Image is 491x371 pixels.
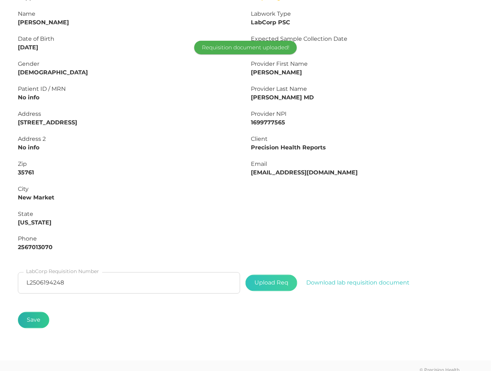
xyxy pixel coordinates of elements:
[251,144,326,151] strong: Precision Health Reports
[18,244,53,251] strong: 2567013070
[18,185,240,193] div: City
[18,94,39,101] strong: No info
[297,275,419,291] button: Download lab requisition document
[18,160,240,168] div: Zip
[18,135,240,143] div: Address 2
[18,272,240,294] input: LabCorp Requisition Number
[251,135,473,143] div: Client
[18,19,69,26] strong: [PERSON_NAME]
[251,119,285,126] strong: 1699777565
[18,194,54,201] strong: New Market
[18,44,38,51] strong: [DATE]
[18,119,77,126] strong: [STREET_ADDRESS]
[18,69,88,76] strong: [DEMOGRAPHIC_DATA]
[18,144,39,151] strong: No info
[251,35,473,43] div: Expected Sample Collection Date
[251,10,473,18] div: Labwork Type
[18,169,34,176] strong: 35761
[251,85,473,93] div: Provider Last Name
[18,10,240,18] div: Name
[251,60,473,68] div: Provider First Name
[251,110,473,118] div: Provider NPI
[251,19,290,26] strong: LabCorp PSC
[251,160,473,168] div: Email
[245,275,297,291] span: Upload Req
[18,210,240,218] div: State
[18,235,240,243] div: Phone
[251,69,302,76] strong: [PERSON_NAME]
[194,41,297,54] div: Requisition document uploaded!
[18,110,240,118] div: Address
[251,169,358,176] strong: [EMAIL_ADDRESS][DOMAIN_NAME]
[18,60,240,68] div: Gender
[251,94,314,101] strong: [PERSON_NAME] MD
[18,312,49,328] button: Save
[18,219,51,226] strong: [US_STATE]
[18,35,240,43] div: Date of Birth
[18,85,240,93] div: Patient ID / MRN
